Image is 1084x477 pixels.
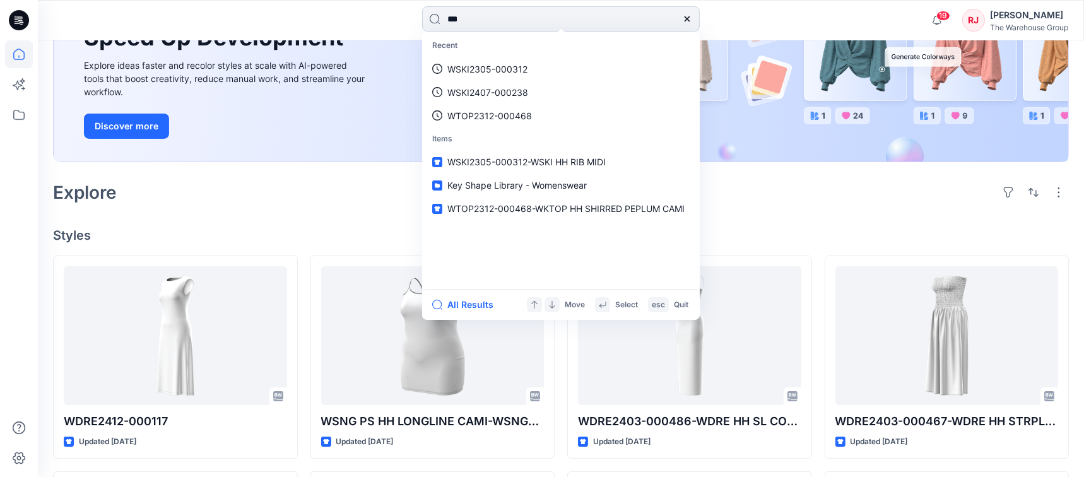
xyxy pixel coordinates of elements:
p: WDRE2403-000467-WDRE HH STRPLSS SHIRRED MIDI [835,413,1059,430]
p: Select [615,298,638,312]
p: Recent [425,34,697,57]
p: Quit [674,298,688,312]
a: WSNG PS HH LONGLINE CAMI-WSNG2109-000017 [321,266,545,405]
a: Discover more [84,114,368,139]
button: Discover more [84,114,169,139]
p: WSKI2407-000238 [447,86,528,99]
h4: Styles [53,228,1069,243]
p: WDRE2403-000486-WDRE HH SL CONTOUR MAXI [578,413,801,430]
a: WDRE2403-000467-WDRE HH STRPLSS SHIRRED MIDI [835,266,1059,405]
a: WDRE2403-000486-WDRE HH SL CONTOUR MAXI [578,266,801,405]
p: WDRE2412-000117 [64,413,287,430]
a: Key Shape Library - Womenswear [425,174,697,197]
span: WTOP2312-000468-WKTOP HH SHIRRED PEPLUM CAMI [447,203,685,214]
div: The Warehouse Group [990,23,1068,32]
p: WSNG PS HH LONGLINE CAMI-WSNG2109-000017 [321,413,545,430]
span: 19 [936,11,950,21]
p: WSKI2305-000312 [447,62,527,76]
h2: Explore [53,182,117,203]
span: Key Shape Library - Womenswear [447,180,587,191]
span: WSKI2305-000312-WSKI HH RIB MIDI [447,156,606,167]
p: Updated [DATE] [851,435,908,449]
div: [PERSON_NAME] [990,8,1068,23]
div: RJ [962,9,985,32]
a: WSKI2305-000312-WSKI HH RIB MIDI [425,150,697,174]
p: Updated [DATE] [79,435,136,449]
p: Updated [DATE] [593,435,651,449]
a: WTOP2312-000468-WKTOP HH SHIRRED PEPLUM CAMI [425,197,697,220]
div: Explore ideas faster and recolor styles at scale with AI-powered tools that boost creativity, red... [84,59,368,98]
p: Updated [DATE] [336,435,394,449]
a: WSKI2305-000312 [425,57,697,81]
a: WSKI2407-000238 [425,81,697,104]
a: WTOP2312-000468 [425,104,697,127]
p: WTOP2312-000468 [447,109,532,122]
a: WDRE2412-000117 [64,266,287,405]
p: esc [652,298,665,312]
p: Move [565,298,585,312]
p: Items [425,127,697,151]
button: All Results [432,297,502,312]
